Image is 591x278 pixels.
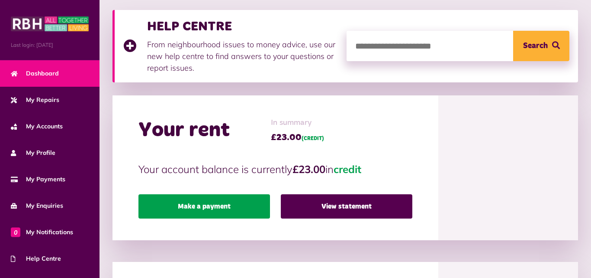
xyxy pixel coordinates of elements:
[11,228,73,237] span: My Notifications
[11,41,89,49] span: Last login: [DATE]
[271,117,324,129] span: In summary
[11,95,59,105] span: My Repairs
[138,118,230,143] h2: Your rent
[11,175,65,184] span: My Payments
[11,122,63,131] span: My Accounts
[302,136,324,141] span: (CREDIT)
[281,194,412,219] a: View statement
[138,194,270,219] a: Make a payment
[11,227,20,237] span: 0
[11,15,89,33] img: MyRBH
[513,31,569,61] button: Search
[11,148,55,157] span: My Profile
[334,163,361,176] span: credit
[11,201,63,210] span: My Enquiries
[292,163,325,176] strong: £23.00
[11,69,59,78] span: Dashboard
[138,161,412,177] p: Your account balance is currently in
[147,39,338,74] p: From neighbourhood issues to money advice, use our new help centre to find answers to your questi...
[523,31,548,61] span: Search
[147,19,338,34] h3: HELP CENTRE
[11,254,61,263] span: Help Centre
[271,131,324,144] span: £23.00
